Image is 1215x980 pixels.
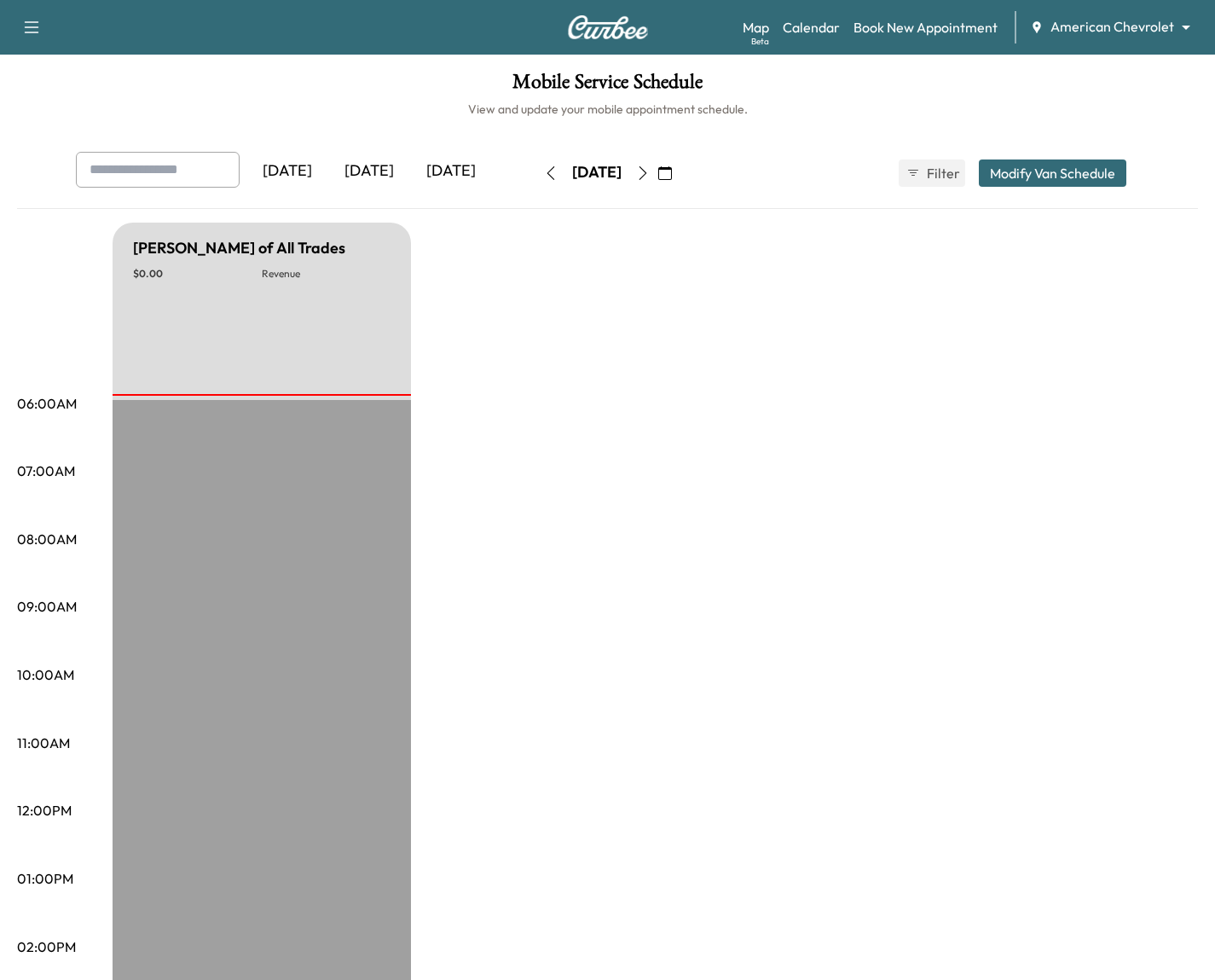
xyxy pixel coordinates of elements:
[783,17,840,38] a: Calendar
[17,596,77,617] p: 09:00AM
[410,152,492,191] div: [DATE]
[17,800,72,821] p: 12:00PM
[246,152,328,191] div: [DATE]
[17,461,75,481] p: 07:00AM
[1050,17,1174,37] span: American Chevrolet
[17,529,77,549] p: 08:00AM
[743,17,769,38] a: MapBeta
[17,393,77,414] p: 06:00AM
[17,868,73,889] p: 01:00PM
[899,159,965,187] button: Filter
[17,733,70,753] p: 11:00AM
[17,72,1198,101] h1: Mobile Service Schedule
[751,35,769,48] div: Beta
[133,267,262,281] p: $ 0.00
[572,162,622,183] div: [DATE]
[979,159,1126,187] button: Modify Van Schedule
[853,17,998,38] a: Book New Appointment
[262,267,391,281] p: Revenue
[133,236,345,260] h5: [PERSON_NAME] of All Trades
[17,101,1198,118] h6: View and update your mobile appointment schedule.
[17,664,74,685] p: 10:00AM
[927,163,958,183] span: Filter
[567,15,649,39] img: Curbee Logo
[17,937,76,957] p: 02:00PM
[328,152,410,191] div: [DATE]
